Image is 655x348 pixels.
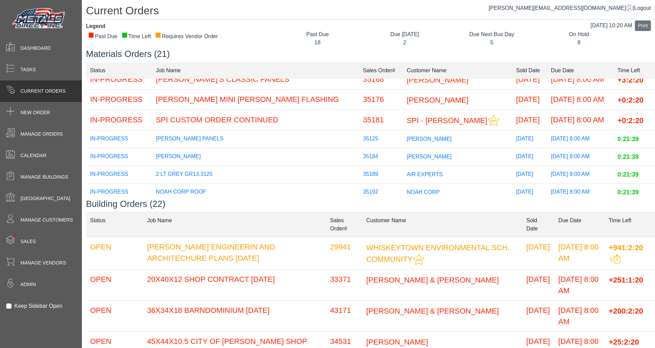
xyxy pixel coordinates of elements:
div: ■ [88,32,94,37]
span: New Order [20,109,50,116]
td: Sales Order# [326,212,362,237]
span: Tasks [20,66,36,73]
div: On Hold [540,30,617,39]
td: IN-PROGRESS [86,69,152,90]
td: 35189 [359,166,403,184]
td: OPEN [86,300,143,331]
button: Print [635,20,651,31]
td: IN-PROGRESS [86,110,152,131]
td: [PERSON_NAME] [152,148,359,166]
td: Time Left [613,62,655,79]
td: Sales Order# [359,62,403,79]
span: +0:2:20 [617,116,643,125]
td: [DATE] 8:00 AM [554,300,605,331]
span: [PERSON_NAME] [407,75,468,84]
span: Dashboard [20,45,51,52]
td: [DATE] 8:00 AM [547,184,613,201]
td: 33371 [326,269,362,300]
div: Past Due [88,32,117,41]
td: 43171 [326,300,362,331]
div: 18 [279,39,356,47]
td: Status [86,62,152,79]
strong: Legend [86,23,105,29]
td: [DATE] 8:00 AM [554,237,605,269]
td: [PERSON_NAME]'S CLASSIC PANELS [152,69,359,90]
td: 35176 [359,90,403,110]
td: [DATE] 8:00 AM [547,166,613,184]
span: Sales [20,238,36,245]
div: 5 [453,39,530,47]
td: IN-PROGRESS [86,184,152,201]
td: [DATE] 8:00 AM [547,110,613,131]
h3: Building Orders (22) [86,199,655,209]
span: AIR EXPERTS [407,171,443,177]
span: 0:21:39 [617,171,639,178]
td: [DATE] [512,166,547,184]
span: [PERSON_NAME] [366,337,428,346]
td: Due Date [547,62,613,79]
a: [PERSON_NAME][EMAIL_ADDRESS][DOMAIN_NAME] [489,5,633,11]
td: 20X40X12 SHOP CONTRACT [DATE] [143,269,326,300]
span: 0:21:39 [617,189,639,196]
td: IN-PROGRESS [86,90,152,110]
span: [DATE] 10:20 AM [591,22,632,28]
label: Keep Sidebar Open [14,302,62,310]
h3: Materials Orders (21) [86,49,655,59]
span: +941:2:20 [609,243,643,252]
span: +25:2:20 [609,337,639,346]
td: [DATE] [522,300,554,331]
td: [DATE] [522,269,554,300]
td: SPI CUSTOM ORDER CONTINUED [152,110,359,131]
td: [PERSON_NAME] MINI [PERSON_NAME] FLASHING [152,90,359,110]
img: Metals Direct Inc Logo [10,6,68,31]
td: OPEN [86,237,143,269]
td: [DATE] [512,90,547,110]
span: [PERSON_NAME] [407,96,468,104]
td: 35184 [359,148,403,166]
span: [PERSON_NAME] & [PERSON_NAME] [366,306,499,315]
span: • [6,225,24,247]
td: Sold Date [512,62,547,79]
span: [GEOGRAPHIC_DATA] [20,195,70,202]
div: ■ [121,32,128,37]
td: [DATE] 8:00 AM [547,131,613,148]
td: IN-PROGRESS [86,166,152,184]
span: +0:2:20 [617,96,643,104]
td: Sold Date [522,212,554,237]
td: Time Left [605,212,655,237]
div: Requires Vendor Order [155,32,218,41]
span: +3:2:20 [617,75,643,84]
td: [PERSON_NAME] ENGINEERIN AND ARCHITECHURE PLANS [DATE] [143,237,326,269]
span: +251:1:20 [609,275,643,284]
span: +200:2:20 [609,306,643,315]
div: 8 [540,39,617,47]
td: [DATE] 8:00 AM [547,69,613,90]
img: This customer should be prioritized [413,254,425,265]
td: 35125 [359,131,403,148]
td: Job Name [152,62,359,79]
td: 35168 [359,69,403,90]
td: Job Name [143,212,326,237]
span: [PERSON_NAME] [407,136,452,142]
span: Manage Buildings [20,173,68,181]
td: [DATE] [512,69,547,90]
div: ■ [155,32,161,37]
h1: Current Orders [86,4,655,19]
img: This order should be prioritized [609,255,621,264]
td: 29941 [326,237,362,269]
td: [DATE] [522,237,554,269]
span: Logout [634,5,651,11]
td: IN-PROGRESS [86,131,152,148]
span: Admin [20,281,36,288]
span: Current Orders [20,88,65,95]
span: [PERSON_NAME] & [PERSON_NAME] [366,275,499,284]
td: [DATE] 8:00 AM [554,269,605,300]
span: 0:21:39 [617,153,639,160]
div: 2 [366,39,443,47]
span: 0:21:39 [617,136,639,142]
div: Due Next Bus Day [453,30,530,39]
td: Customer Name [362,212,522,237]
span: [PERSON_NAME] [407,154,452,160]
span: WHISKEYTOWN ENVIRONMENTAL SCH. COMMUNITY [366,243,510,263]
